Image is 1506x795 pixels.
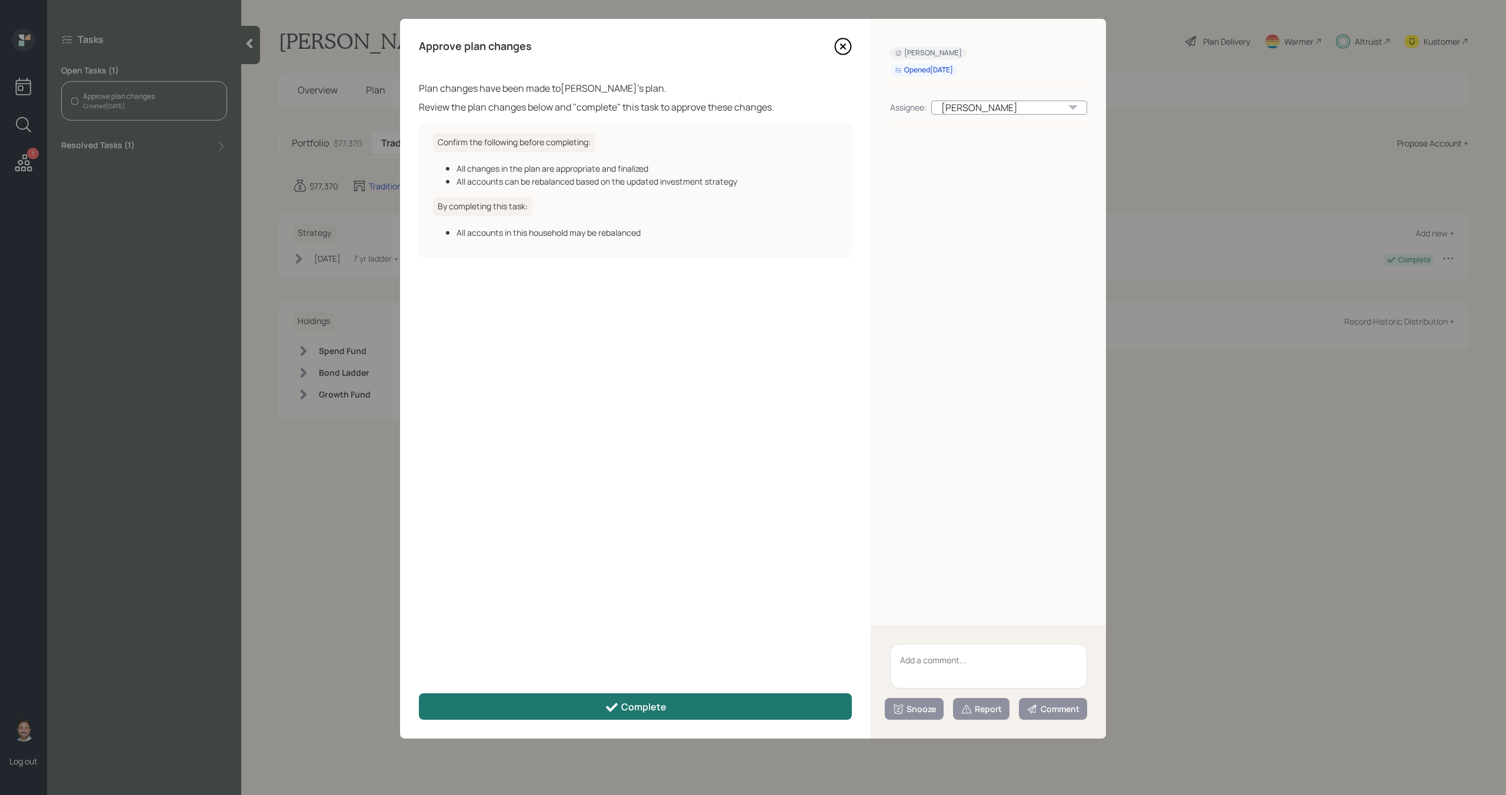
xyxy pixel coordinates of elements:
[895,48,962,58] div: [PERSON_NAME]
[457,175,838,188] div: All accounts can be rebalanced based on the updated investment strategy
[1019,698,1087,720] button: Comment
[419,693,852,720] button: Complete
[953,698,1009,720] button: Report
[892,703,936,715] div: Snooze
[457,226,838,239] div: All accounts in this household may be rebalanced
[433,133,595,152] h6: Confirm the following before completing:
[895,65,953,75] div: Opened [DATE]
[605,700,667,714] div: Complete
[457,162,838,175] div: All changes in the plan are appropriate and finalized
[890,101,927,113] div: Assignee:
[433,197,532,216] h6: By completing this task:
[419,40,532,53] h4: Approve plan changes
[419,100,852,114] div: Review the plan changes below and "complete" this task to approve these changes.
[961,703,1002,715] div: Report
[419,81,852,95] div: Plan changes have been made to [PERSON_NAME] 's plan.
[1027,703,1079,715] div: Comment
[885,698,944,720] button: Snooze
[931,101,1087,115] div: [PERSON_NAME]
